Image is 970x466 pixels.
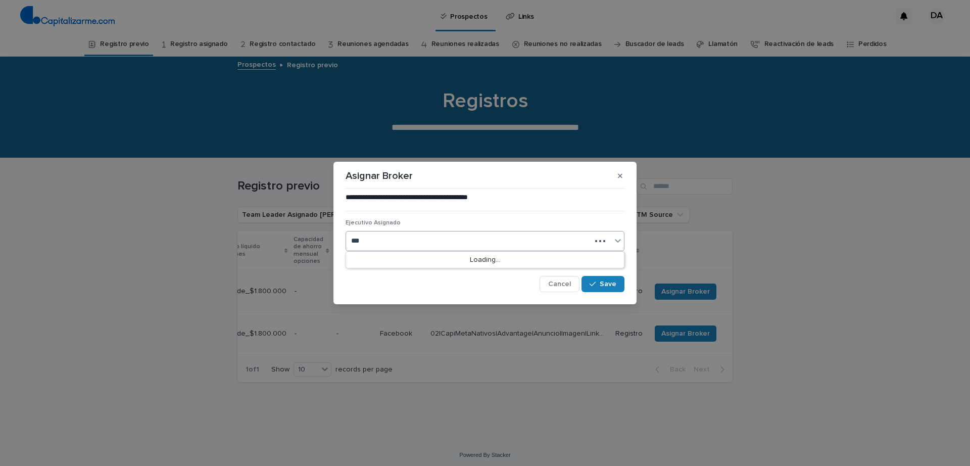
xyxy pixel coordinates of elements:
div: Loading... [346,252,624,268]
button: Cancel [540,276,579,292]
p: Asignar Broker [346,170,413,182]
span: Cancel [548,281,571,288]
span: Save [600,281,616,288]
button: Save [581,276,624,292]
span: Ejecutivo Asignado [346,220,401,226]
